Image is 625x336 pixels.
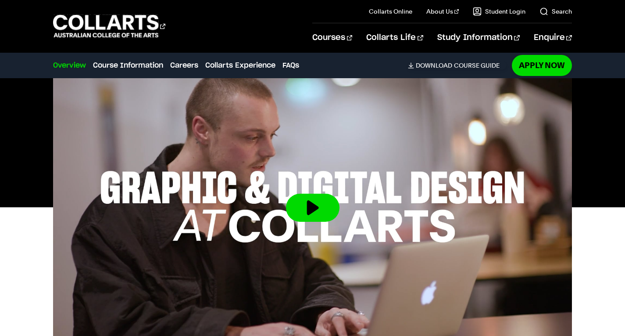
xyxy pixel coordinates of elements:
a: Course Information [93,60,163,71]
a: Overview [53,60,86,71]
a: Student Login [473,7,525,16]
a: Careers [170,60,198,71]
a: Collarts Life [366,23,423,52]
span: Download [416,61,452,69]
a: Search [539,7,572,16]
a: FAQs [282,60,299,71]
a: DownloadCourse Guide [408,61,507,69]
div: Go to homepage [53,14,165,39]
a: Collarts Online [369,7,412,16]
a: Courses [312,23,352,52]
a: Apply Now [512,55,572,76]
a: Study Information [437,23,520,52]
a: Enquire [534,23,572,52]
a: Collarts Experience [205,60,275,71]
a: About Us [426,7,459,16]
